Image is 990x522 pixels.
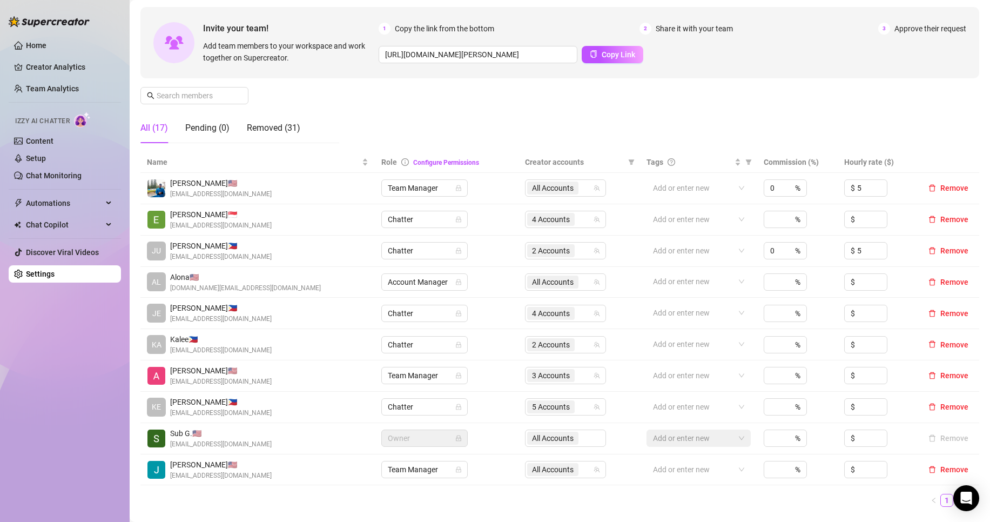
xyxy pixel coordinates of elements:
[931,497,937,504] span: left
[928,184,936,192] span: delete
[26,216,103,233] span: Chat Copilot
[170,396,272,408] span: [PERSON_NAME] 🇵🇭
[152,276,161,288] span: AL
[527,244,575,257] span: 2 Accounts
[594,279,600,285] span: team
[14,221,21,229] img: Chat Copilot
[26,84,79,93] a: Team Analytics
[594,372,600,379] span: team
[26,41,46,50] a: Home
[594,216,600,223] span: team
[532,464,574,476] span: All Accounts
[527,276,578,289] span: All Accounts
[928,340,936,348] span: delete
[940,371,968,380] span: Remove
[590,50,597,58] span: copy
[170,471,272,481] span: [EMAIL_ADDRESS][DOMAIN_NAME]
[594,342,600,348] span: team
[532,213,570,225] span: 4 Accounts
[152,245,161,257] span: JU
[455,310,462,317] span: lock
[170,177,272,189] span: [PERSON_NAME] 🇺🇸
[602,50,635,59] span: Copy Link
[656,23,733,35] span: Share it with your team
[940,309,968,318] span: Remove
[626,154,637,170] span: filter
[152,307,161,319] span: JE
[388,430,461,446] span: Owner
[247,122,300,135] div: Removed (31)
[147,367,165,385] img: Alexicon Ortiaga
[170,220,272,231] span: [EMAIL_ADDRESS][DOMAIN_NAME]
[379,23,390,35] span: 1
[757,152,837,173] th: Commission (%)
[594,466,600,473] span: team
[455,435,462,441] span: lock
[157,90,233,102] input: Search members
[928,466,936,473] span: delete
[940,403,968,411] span: Remove
[532,182,574,194] span: All Accounts
[388,399,461,415] span: Chatter
[170,189,272,199] span: [EMAIL_ADDRESS][DOMAIN_NAME]
[940,215,968,224] span: Remove
[170,439,272,450] span: [EMAIL_ADDRESS][DOMAIN_NAME]
[940,278,968,286] span: Remove
[152,401,161,413] span: KE
[924,432,973,445] button: Remove
[388,274,461,290] span: Account Manager
[924,244,973,257] button: Remove
[668,158,675,166] span: question-circle
[147,430,165,447] img: Sub Genius
[455,185,462,191] span: lock
[388,461,461,478] span: Team Manager
[401,158,409,166] span: info-circle
[527,307,575,320] span: 4 Accounts
[527,338,575,351] span: 2 Accounts
[185,122,230,135] div: Pending (0)
[388,305,461,322] span: Chatter
[170,240,272,252] span: [PERSON_NAME] 🇵🇭
[147,156,360,168] span: Name
[924,182,973,195] button: Remove
[527,463,578,476] span: All Accounts
[170,314,272,324] span: [EMAIL_ADDRESS][DOMAIN_NAME]
[455,216,462,223] span: lock
[927,494,940,507] button: left
[170,377,272,387] span: [EMAIL_ADDRESS][DOMAIN_NAME]
[928,216,936,223] span: delete
[532,401,570,413] span: 5 Accounts
[838,152,918,173] th: Hourly rate ($)
[924,307,973,320] button: Remove
[628,159,635,165] span: filter
[646,156,663,168] span: Tags
[527,400,575,413] span: 5 Accounts
[532,370,570,382] span: 3 Accounts
[152,339,161,351] span: KA
[455,279,462,285] span: lock
[170,408,272,418] span: [EMAIL_ADDRESS][DOMAIN_NAME]
[15,116,70,126] span: Izzy AI Chatter
[26,195,103,212] span: Automations
[170,333,272,345] span: Kalee 🇵🇭
[170,271,321,283] span: Alona 🇺🇸
[940,184,968,192] span: Remove
[147,179,165,197] img: Emad Ataei
[924,463,973,476] button: Remove
[388,243,461,259] span: Chatter
[743,154,754,170] span: filter
[388,211,461,227] span: Chatter
[924,369,973,382] button: Remove
[940,340,968,349] span: Remove
[413,159,479,166] a: Configure Permissions
[9,16,90,27] img: logo-BBDzfeDw.svg
[924,338,973,351] button: Remove
[928,310,936,317] span: delete
[14,199,23,208] span: thunderbolt
[140,122,168,135] div: All (17)
[455,466,462,473] span: lock
[147,461,165,479] img: Jodi
[924,213,973,226] button: Remove
[26,58,112,76] a: Creator Analytics
[940,246,968,255] span: Remove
